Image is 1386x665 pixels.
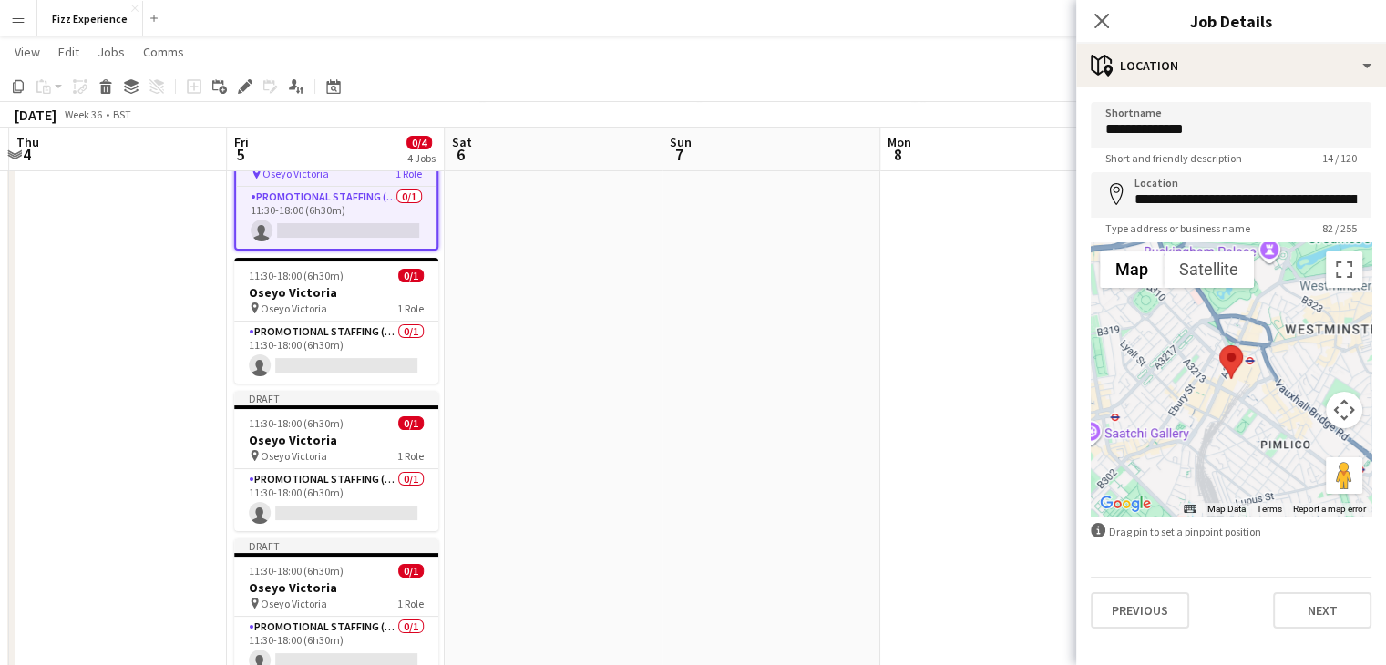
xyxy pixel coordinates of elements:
span: 1 Role [395,167,422,180]
div: Location [1076,44,1386,87]
span: 11:30-18:00 (6h30m) [249,269,344,282]
div: Draft [234,538,438,553]
span: Oseyo Victoria [261,597,327,610]
a: Report a map error [1293,504,1366,514]
span: Short and friendly description [1091,151,1257,165]
app-card-role: Promotional Staffing (Brand Ambassadors)0/111:30-18:00 (6h30m) [234,469,438,531]
button: Previous [1091,592,1189,629]
button: Keyboard shortcuts [1184,503,1196,516]
span: View [15,44,40,60]
a: Terms (opens in new tab) [1257,504,1282,514]
span: Jobs [98,44,125,60]
span: Thu [16,134,39,150]
div: 4 Jobs [407,151,436,165]
app-job-card: 11:30-18:00 (6h30m)0/1Oseyo Victoria Oseyo Victoria1 RolePromotional Staffing (Brand Ambassadors)... [234,258,438,384]
div: [DATE] [15,106,56,124]
div: BST [113,107,131,121]
button: Fizz Experience [37,1,143,36]
span: 0/4 [406,136,432,149]
span: 8 [885,144,911,165]
app-job-card: Draft11:30-18:00 (6h30m)0/1Oseyo Victoria Oseyo Victoria1 RolePromotional Staffing (Brand Ambassa... [234,391,438,531]
a: Comms [136,40,191,64]
span: 6 [449,144,472,165]
h3: Oseyo Victoria [234,579,438,596]
button: Map Data [1207,503,1246,516]
span: 11:30-18:00 (6h30m) [249,564,344,578]
span: 5 [231,144,249,165]
span: 0/1 [398,416,424,430]
button: Toggle fullscreen view [1326,251,1362,288]
a: View [7,40,47,64]
span: Oseyo Victoria [261,302,327,315]
span: Sat [452,134,472,150]
app-card-role: Promotional Staffing (Brand Ambassadors)0/111:30-18:00 (6h30m) [234,322,438,384]
button: Map camera controls [1326,392,1362,428]
span: Oseyo Victoria [261,449,327,463]
button: Show street map [1100,251,1164,288]
span: 0/1 [398,564,424,578]
app-card-role: Promotional Staffing (Brand Ambassadors)0/111:30-18:00 (6h30m) [236,187,436,249]
div: Drag pin to set a pinpoint position [1091,523,1371,540]
h3: Oseyo Victoria [234,432,438,448]
button: Drag Pegman onto the map to open Street View [1326,457,1362,494]
span: Type address or business name [1091,221,1265,235]
span: 82 / 255 [1308,221,1371,235]
span: Comms [143,44,184,60]
a: Jobs [90,40,132,64]
h3: Job Details [1076,9,1386,33]
span: 7 [667,144,692,165]
a: Open this area in Google Maps (opens a new window) [1095,492,1155,516]
span: 14 / 120 [1308,151,1371,165]
button: Show satellite imagery [1164,251,1254,288]
span: Fri [234,134,249,150]
h3: Oseyo Victoria [234,284,438,301]
a: Edit [51,40,87,64]
span: 0/1 [398,269,424,282]
div: Draft [234,391,438,405]
span: 1 Role [397,449,424,463]
span: Sun [670,134,692,150]
img: Google [1095,492,1155,516]
span: 4 [14,144,39,165]
span: Oseyo Victoria [262,167,329,180]
app-job-card: Draft11:30-18:00 (6h30m)0/1Oseyo Battersea Oseyo Victoria1 RolePromotional Staffing (Brand Ambass... [234,107,438,251]
span: Edit [58,44,79,60]
span: Mon [888,134,911,150]
button: Next [1273,592,1371,629]
span: Week 36 [60,107,106,121]
span: 1 Role [397,302,424,315]
span: 1 Role [397,597,424,610]
span: 11:30-18:00 (6h30m) [249,416,344,430]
